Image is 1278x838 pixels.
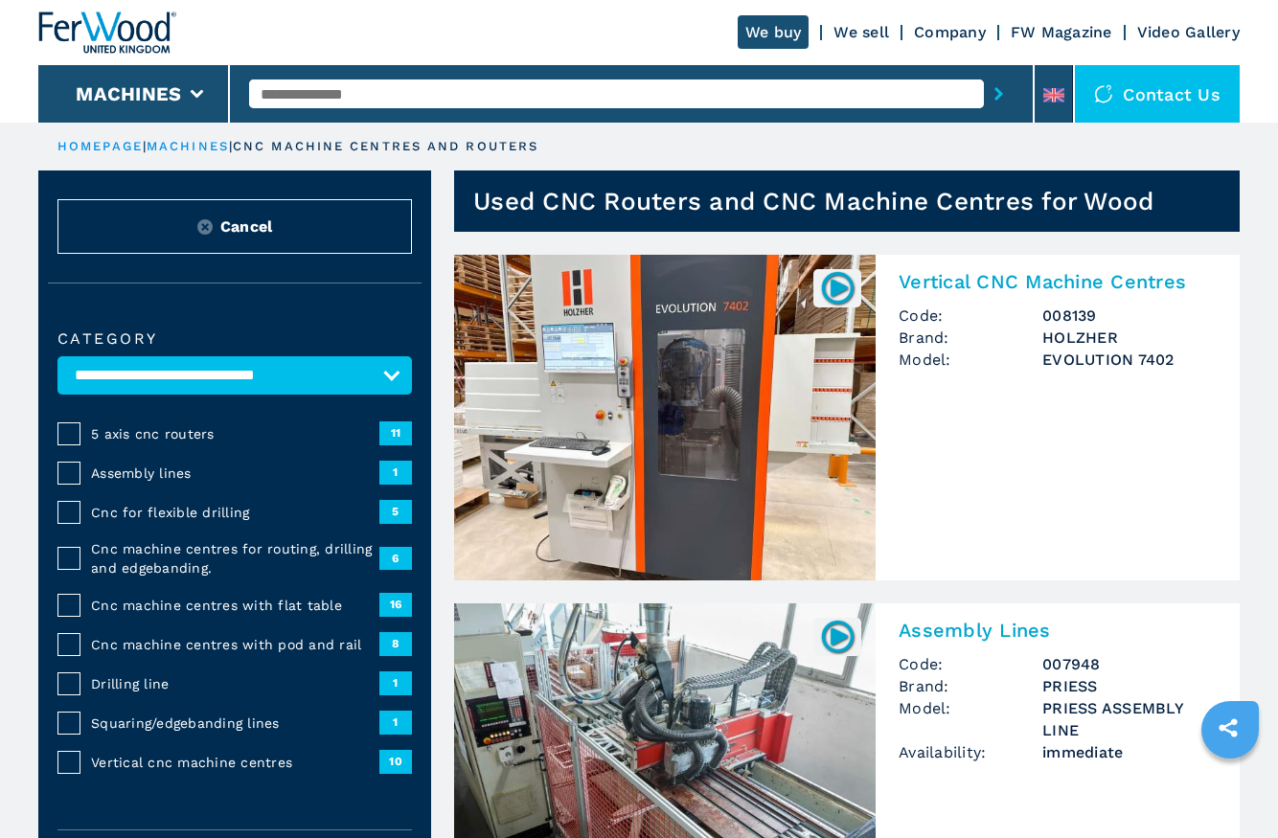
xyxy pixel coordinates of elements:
[147,139,229,153] a: machines
[1042,675,1217,697] h3: PRIESS
[91,635,379,654] span: Cnc machine centres with pod and rail
[1042,653,1217,675] h3: 007948
[1042,327,1217,349] h3: HOLZHER
[379,671,412,694] span: 1
[1011,23,1112,41] a: FW Magazine
[899,305,1042,327] span: Code:
[91,464,379,483] span: Assembly lines
[57,199,412,254] button: ResetCancel
[914,23,986,41] a: Company
[899,270,1217,293] h2: Vertical CNC Machine Centres
[57,139,143,153] a: HOMEPAGE
[38,11,176,54] img: Ferwood
[197,219,213,235] img: Reset
[379,750,412,773] span: 10
[379,711,412,734] span: 1
[899,349,1042,371] span: Model:
[454,255,1240,580] a: Vertical CNC Machine Centres HOLZHER EVOLUTION 7402008139Vertical CNC Machine CentresCode:008139B...
[738,15,810,49] a: We buy
[91,503,379,522] span: Cnc for flexible drilling
[819,269,856,306] img: 008139
[57,331,412,347] label: Category
[1094,84,1113,103] img: Contact us
[379,632,412,655] span: 8
[984,72,1014,116] button: submit-button
[379,421,412,444] span: 11
[454,255,876,580] img: Vertical CNC Machine Centres HOLZHER EVOLUTION 7402
[143,139,147,153] span: |
[379,593,412,616] span: 16
[91,713,379,733] span: Squaring/edgebanding lines
[1042,305,1217,327] h3: 008139
[76,82,181,105] button: Machines
[233,138,538,155] p: cnc machine centres and routers
[1042,349,1217,371] h3: EVOLUTION 7402
[473,186,1153,216] h1: Used CNC Routers and CNC Machine Centres for Wood
[91,539,379,578] span: Cnc machine centres for routing, drilling and edgebanding.
[379,500,412,523] span: 5
[899,675,1042,697] span: Brand:
[899,653,1042,675] span: Code:
[91,674,379,693] span: Drilling line
[1197,752,1264,824] iframe: Chat
[899,697,1042,741] span: Model:
[220,215,273,238] span: Cancel
[1137,23,1240,41] a: Video Gallery
[819,618,856,655] img: 007948
[833,23,889,41] a: We sell
[1042,697,1217,741] h3: PRIESS ASSEMBLY LINE
[229,139,233,153] span: |
[899,327,1042,349] span: Brand:
[91,596,379,615] span: Cnc machine centres with flat table
[1204,704,1252,752] a: sharethis
[91,424,379,443] span: 5 axis cnc routers
[91,753,379,772] span: Vertical cnc machine centres
[379,461,412,484] span: 1
[899,741,1042,763] span: Availability:
[899,619,1217,642] h2: Assembly Lines
[379,547,412,570] span: 6
[1075,65,1240,123] div: Contact us
[1042,741,1217,763] span: immediate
